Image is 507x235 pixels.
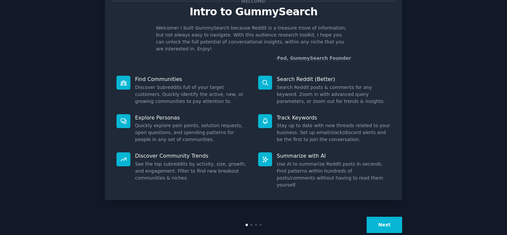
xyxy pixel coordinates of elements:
[135,76,249,83] p: Find Communities
[277,76,391,83] p: Search Reddit (Better)
[277,161,391,189] dd: Use AI to summarize Reddit posts in seconds. Find patterns within hundreds of posts/comments with...
[277,55,351,61] a: Fed, GummySearch Founder
[367,217,402,233] button: Next
[135,114,249,121] p: Explore Personas
[135,152,249,159] p: Discover Community Trends
[156,25,351,52] p: Welcome! I built GummySearch because Reddit is a treasure trove of information, but not always ea...
[277,152,391,159] p: Summarize with AI
[277,122,391,143] dd: Stay up to date with new threads related to your business. Set up email/slack/discord alerts and ...
[277,84,391,105] dd: Search Reddit posts & comments for any keyword. Zoom in with advanced query parameters, or zoom o...
[112,6,395,18] p: Intro to GummySearch
[135,122,249,143] dd: Quickly explore pain points, solution requests, open questions, and spending patterns for people ...
[135,161,249,182] dd: See the top subreddits by activity, size, growth, and engagement. Filter to find new breakout com...
[277,114,391,121] p: Track Keywords
[135,84,249,105] dd: Discover Subreddits full of your target customers. Quickly identify the active, new, or growing c...
[275,55,351,62] div: -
